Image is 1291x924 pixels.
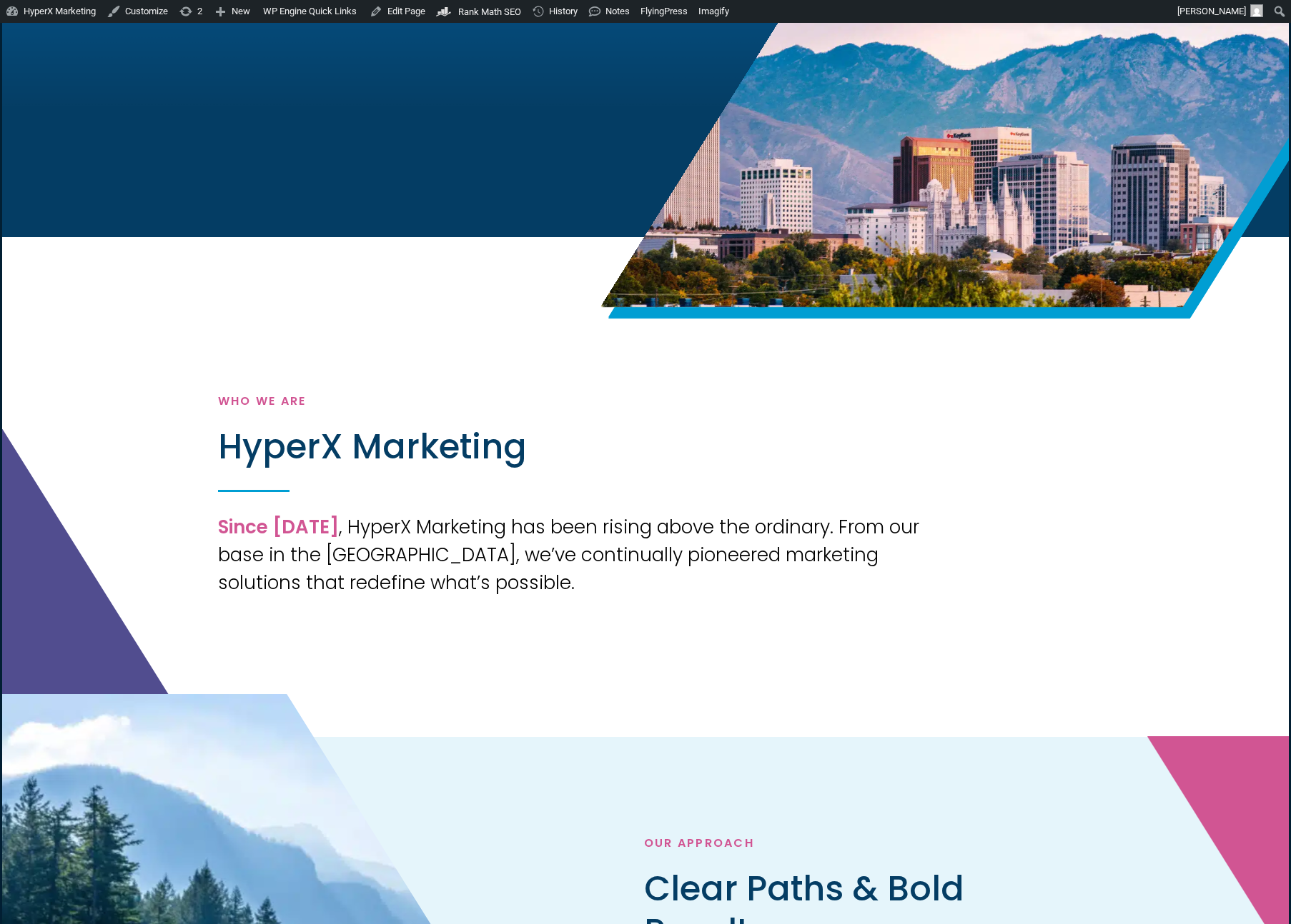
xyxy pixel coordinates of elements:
[218,513,933,597] div: , HyperX Marketing has been rising above the ordinary. From our base in the [GEOGRAPHIC_DATA], we...
[458,6,521,17] span: Rank Math SEO
[218,514,339,540] b: Since [DATE]
[218,426,1073,468] h2: HyperX Marketing
[644,836,1073,850] h4: OUR APPROACH
[218,394,1073,408] h4: Who We Are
